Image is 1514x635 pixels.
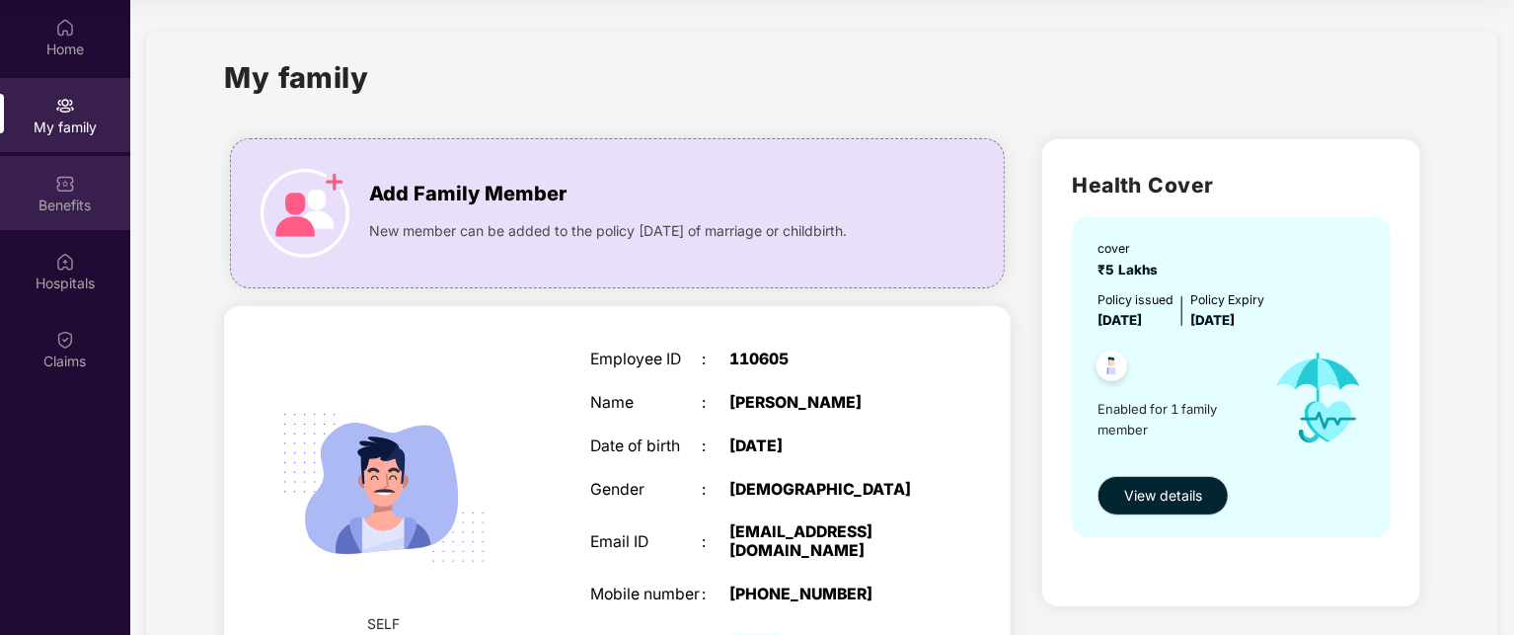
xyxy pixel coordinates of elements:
[55,18,75,38] img: svg+xml;base64,PHN2ZyBpZD0iSG9tZSIgeG1sbnM9Imh0dHA6Ly93d3cudzMub3JnLzIwMDAvc3ZnIiB3aWR0aD0iMjAiIG...
[729,586,925,604] div: [PHONE_NUMBER]
[55,330,75,350] img: svg+xml;base64,PHN2ZyBpZD0iQ2xhaW0iIHhtbG5zPSJodHRwOi8vd3d3LnczLm9yZy8yMDAwL3N2ZyIgd2lkdGg9IjIwIi...
[590,394,702,413] div: Name
[1098,290,1173,309] div: Policy issued
[261,169,349,258] img: icon
[702,481,729,500] div: :
[1088,345,1136,393] img: svg+xml;base64,PHN2ZyB4bWxucz0iaHR0cDovL3d3dy53My5vcmcvMjAwMC9zdmciIHdpZHRoPSI0OC45NDMiIGhlaWdodD...
[224,55,369,100] h1: My family
[1098,476,1229,516] button: View details
[702,394,729,413] div: :
[729,394,925,413] div: [PERSON_NAME]
[369,220,847,242] span: New member can be added to the policy [DATE] of marriage or childbirth.
[729,523,925,561] div: [EMAIL_ADDRESS][DOMAIN_NAME]
[1098,239,1166,258] div: cover
[590,351,702,369] div: Employee ID
[369,179,567,209] span: Add Family Member
[590,533,702,552] div: Email ID
[1072,169,1391,201] h2: Health Cover
[1098,262,1166,278] span: ₹5 Lakhs
[729,437,925,456] div: [DATE]
[590,481,702,500] div: Gender
[590,586,702,604] div: Mobile number
[702,351,729,369] div: :
[702,586,729,604] div: :
[1124,485,1202,507] span: View details
[1098,312,1142,328] span: [DATE]
[368,613,401,635] span: SELF
[1256,331,1381,465] img: icon
[55,174,75,194] img: svg+xml;base64,PHN2ZyBpZD0iQmVuZWZpdHMiIHhtbG5zPSJodHRwOi8vd3d3LnczLm9yZy8yMDAwL3N2ZyIgd2lkdGg9Ij...
[729,351,925,369] div: 110605
[1190,312,1235,328] span: [DATE]
[55,96,75,116] img: svg+xml;base64,PHN2ZyB3aWR0aD0iMjAiIGhlaWdodD0iMjAiIHZpZXdCb3g9IjAgMCAyMCAyMCIgZmlsbD0ibm9uZSIgeG...
[702,437,729,456] div: :
[702,533,729,552] div: :
[590,437,702,456] div: Date of birth
[729,481,925,500] div: [DEMOGRAPHIC_DATA]
[55,252,75,272] img: svg+xml;base64,PHN2ZyBpZD0iSG9zcGl0YWxzIiB4bWxucz0iaHR0cDovL3d3dy53My5vcmcvMjAwMC9zdmciIHdpZHRoPS...
[1098,399,1255,439] span: Enabled for 1 family member
[259,362,509,613] img: svg+xml;base64,PHN2ZyB4bWxucz0iaHR0cDovL3d3dy53My5vcmcvMjAwMC9zdmciIHdpZHRoPSIyMjQiIGhlaWdodD0iMT...
[1190,290,1264,309] div: Policy Expiry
